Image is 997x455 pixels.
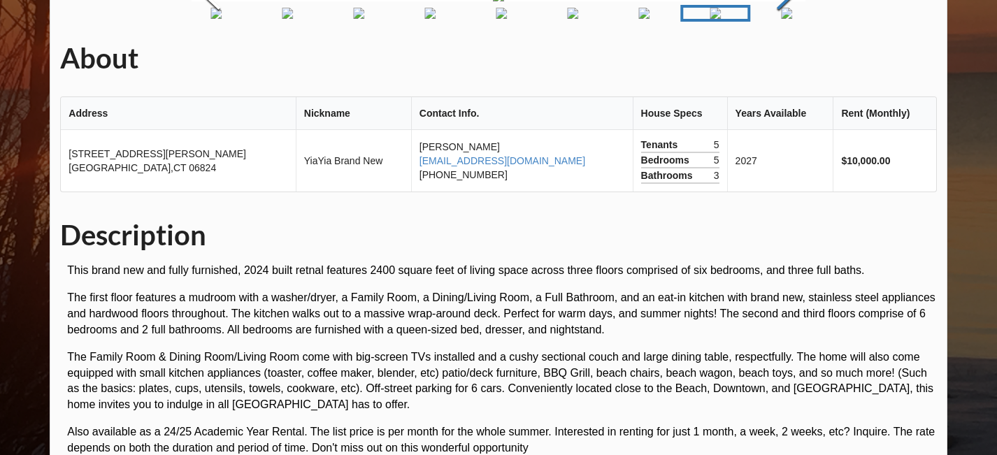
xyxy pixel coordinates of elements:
[841,155,890,166] b: $10,000.00
[714,153,719,167] span: 5
[354,8,365,19] img: 12SandyWay%2F2024-03-28%2012.42.21.jpg
[419,155,585,166] a: [EMAIL_ADDRESS][DOMAIN_NAME]
[639,8,650,19] img: 12SandyWay%2F2024-03-28%2013.16.45-2.jpg
[67,349,936,413] p: The Family Room & Dining Room/Living Room come with big-screen TVs installed and a cushy sectiona...
[710,8,722,19] img: 12SandyWay%2F2024-03-28%2013.17.19-1.jpg
[282,8,294,19] img: 12SandyWay%2F2024-03-28%2012.41.33.jpg
[641,168,696,182] span: Bathrooms
[538,5,608,22] a: Go to Slide 8
[714,138,719,152] span: 5
[641,138,682,152] span: Tenants
[714,168,719,182] span: 3
[296,97,411,130] th: Nickname
[833,97,935,130] th: Rent (Monthly)
[641,153,693,167] span: Bedrooms
[467,5,537,22] a: Go to Slide 7
[411,130,633,192] td: [PERSON_NAME] [PHONE_NUMBER]
[182,5,252,22] a: Go to Slide 3
[752,5,822,22] a: Go to Slide 11
[610,5,680,22] a: Go to Slide 9
[60,41,936,76] h1: About
[69,162,216,173] span: [GEOGRAPHIC_DATA] , CT 06824
[681,5,751,22] a: Go to Slide 10
[396,5,466,22] a: Go to Slide 6
[425,8,436,19] img: 12SandyWay%2F2024-03-28%2012.54.05.jpg
[39,5,652,22] div: Thumbnail Navigation
[61,97,295,130] th: Address
[253,5,323,22] a: Go to Slide 4
[69,148,246,159] span: [STREET_ADDRESS][PERSON_NAME]
[60,217,936,253] h1: Description
[296,130,411,192] td: YiaYia Brand New
[727,97,833,130] th: Years Available
[727,130,833,192] td: 2027
[633,97,727,130] th: House Specs
[411,97,633,130] th: Contact Info.
[67,263,936,279] p: This brand new and fully furnished, 2024 built retnal features 2400 square feet of living space a...
[496,8,508,19] img: 12SandyWay%2F2024-03-28%2012.59.39.jpg
[67,290,936,338] p: The first floor features a mudroom with a washer/dryer, a Family Room, a Dining/Living Room, a Fu...
[568,8,579,19] img: 12SandyWay%2F2024-03-28%2013.06.04.jpg
[324,5,394,22] a: Go to Slide 5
